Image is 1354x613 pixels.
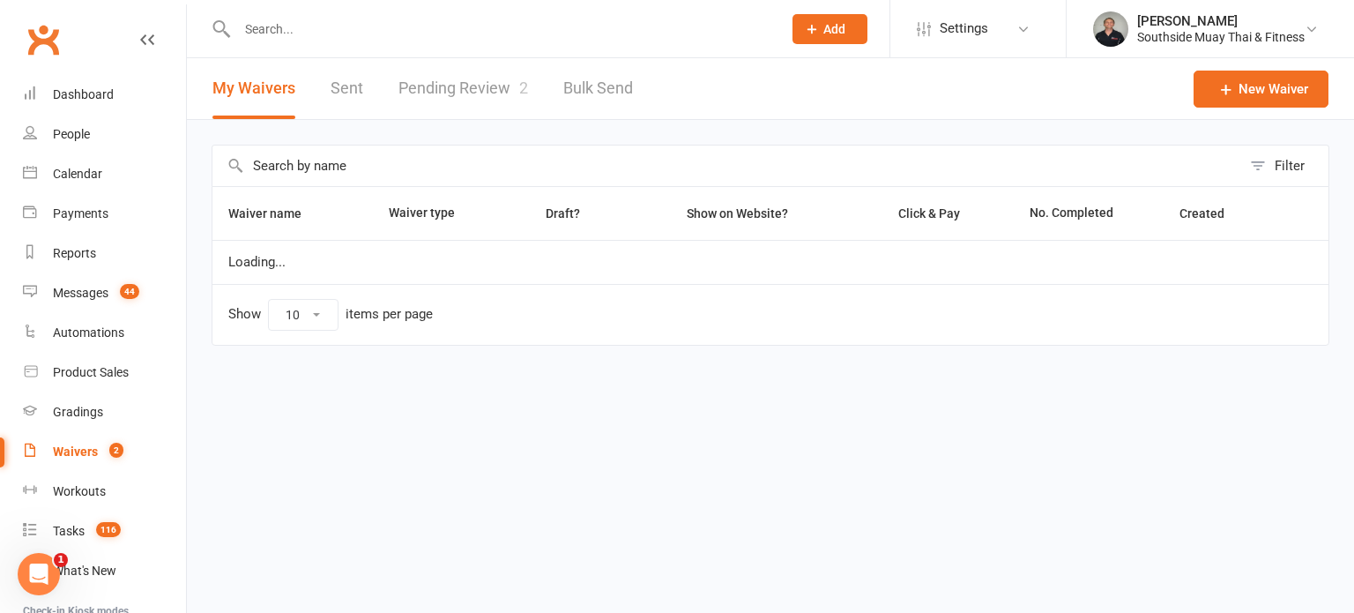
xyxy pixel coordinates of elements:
[212,146,1241,186] input: Search by name
[23,234,186,273] a: Reports
[1179,203,1244,224] button: Created
[373,187,499,240] th: Waiver type
[109,443,123,458] span: 2
[23,551,186,591] a: What's New
[1179,206,1244,221] span: Created
[53,87,114,101] div: Dashboard
[23,512,186,551] a: Tasks 116
[228,299,433,331] div: Show
[120,284,139,299] span: 44
[23,392,186,432] a: Gradings
[519,78,528,97] span: 2
[23,115,186,154] a: People
[53,286,108,300] div: Messages
[53,127,90,141] div: People
[331,58,363,119] a: Sent
[346,307,433,322] div: items per page
[1137,13,1305,29] div: [PERSON_NAME]
[53,484,106,498] div: Workouts
[228,206,321,221] span: Waiver name
[671,203,807,224] button: Show on Website?
[21,18,65,62] a: Clubworx
[23,273,186,313] a: Messages 44
[1194,71,1328,108] a: New Waiver
[898,206,960,221] span: Click & Pay
[23,194,186,234] a: Payments
[23,432,186,472] a: Waivers 2
[212,58,295,119] button: My Waivers
[53,246,96,260] div: Reports
[940,9,988,49] span: Settings
[23,75,186,115] a: Dashboard
[398,58,528,119] a: Pending Review2
[23,472,186,512] a: Workouts
[53,564,116,578] div: What's New
[212,240,1328,284] td: Loading...
[823,22,845,36] span: Add
[53,445,98,459] div: Waivers
[23,154,186,194] a: Calendar
[23,313,186,353] a: Automations
[792,14,867,44] button: Add
[53,405,103,419] div: Gradings
[530,203,599,224] button: Draft?
[54,553,68,567] span: 1
[1137,29,1305,45] div: Southside Muay Thai & Fitness
[1014,187,1163,240] th: No. Completed
[53,524,85,538] div: Tasks
[1275,155,1305,176] div: Filter
[1241,146,1328,186] button: Filter
[53,365,129,379] div: Product Sales
[96,522,121,537] span: 116
[232,17,770,41] input: Search...
[563,58,633,119] a: Bulk Send
[53,325,124,340] div: Automations
[23,353,186,392] a: Product Sales
[882,203,979,224] button: Click & Pay
[687,206,788,221] span: Show on Website?
[53,206,108,221] div: Payments
[18,553,60,595] iframe: Intercom live chat
[546,206,580,221] span: Draft?
[1093,11,1128,47] img: thumb_image1524148262.png
[53,167,102,181] div: Calendar
[228,203,321,224] button: Waiver name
